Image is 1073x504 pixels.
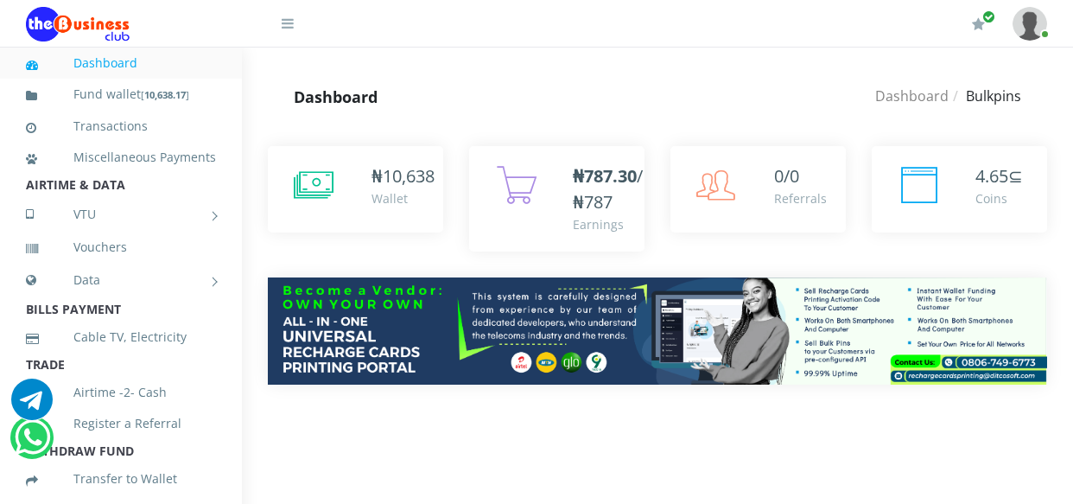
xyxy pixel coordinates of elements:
div: ⊆ [975,163,1023,189]
a: Miscellaneous Payments [26,137,216,177]
a: Fund wallet[10,638.17] [26,74,216,115]
a: Register a Referral [26,404,216,443]
span: 4.65 [975,164,1008,188]
div: Coins [975,189,1023,207]
a: Dashboard [875,86,949,105]
a: Chat for support [11,392,53,420]
a: Transfer to Wallet [26,459,216,499]
a: Airtime -2- Cash [26,373,216,412]
div: Referrals [774,189,827,207]
i: Renew/Upgrade Subscription [972,17,985,31]
a: Data [26,258,216,302]
b: ₦787.30 [573,164,637,188]
b: 10,638.17 [144,88,186,101]
span: 0/0 [774,164,799,188]
a: Dashboard [26,43,216,83]
div: Earnings [573,215,643,233]
a: ₦10,638 Wallet [268,146,443,233]
strong: Dashboard [294,86,378,107]
a: Vouchers [26,227,216,267]
span: 10,638 [383,164,435,188]
a: VTU [26,193,216,236]
a: 0/0 Referrals [670,146,846,233]
a: Chat for support [15,430,50,458]
img: User [1013,7,1047,41]
small: [ ] [141,88,189,101]
img: multitenant_rcp.png [268,278,1047,385]
img: Logo [26,7,130,41]
div: Wallet [371,189,435,207]
div: ₦ [371,163,435,189]
a: ₦787.30/₦787 Earnings [469,146,644,252]
span: /₦787 [573,164,643,214]
li: Bulkpins [949,86,1021,106]
a: Cable TV, Electricity [26,317,216,357]
a: Transactions [26,106,216,146]
span: Renew/Upgrade Subscription [982,10,995,23]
